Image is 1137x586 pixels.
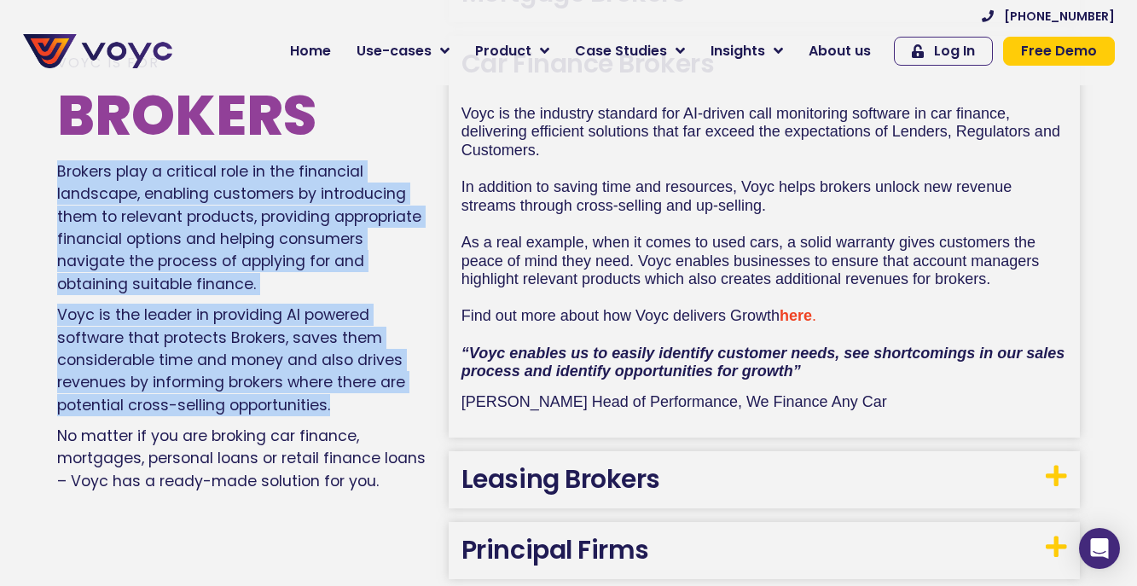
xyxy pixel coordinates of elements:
span: Use-cases [357,41,432,61]
span: Find out more about [461,307,816,324]
strong: “Voyc enables us to easily identify customer needs, see shortcomings in our sales process and ide... [461,345,1065,380]
a: Home [277,34,344,68]
a: About us [796,34,884,68]
span: Voyc is the leader in providing AI powered software that protects Brokers, saves them considerabl... [57,305,405,415]
span: how Voyc delivers Growth [603,307,780,324]
h3: Leasing Brokers [449,451,1081,508]
a: Leasing Brokers [461,461,660,497]
span: In addition to saving time and resources, Voyc helps brokers unlock new revenue streams through c... [461,178,1012,214]
p: [PERSON_NAME] Head of Performance, We Finance Any Car [461,393,1068,412]
span: [PHONE_NUMBER] [1004,10,1115,22]
a: Use-cases [344,34,462,68]
span: . [603,307,816,324]
a: here [780,307,812,324]
span: Voyc is the industry standard for AI-driven call monitoring software in car finance, delivering e... [461,105,1060,159]
span: Brokers play a critical role in the financial landscape, enabling customers by introducing them t... [57,161,421,294]
a: Case Studies [562,34,698,68]
a: [PHONE_NUMBER] [982,10,1115,22]
img: voyc-full-logo [23,34,172,68]
span: Log In [934,44,975,58]
span: Free Demo [1021,44,1097,58]
a: Free Demo [1003,37,1115,66]
div: Car Finance Brokers [449,92,1081,438]
div: Open Intercom Messenger [1079,528,1120,569]
span: As a real example, when it comes to used cars, a solid warranty gives customers the peace of mind... [461,234,1039,287]
span: Product [475,41,531,61]
span: Insights [711,41,765,61]
span: No matter if you are broking car finance, mortgages, personal loans or retail finance loans – Voy... [57,426,426,491]
span: Home [290,41,331,61]
a: Product [462,34,562,68]
h3: Principal Firms [449,522,1081,579]
span: Case Studies [575,41,667,61]
a: Log In [894,37,993,66]
a: Principal Firms [461,531,649,568]
h2: Brokers [57,88,432,143]
a: Insights [698,34,796,68]
span: About us [809,41,871,61]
